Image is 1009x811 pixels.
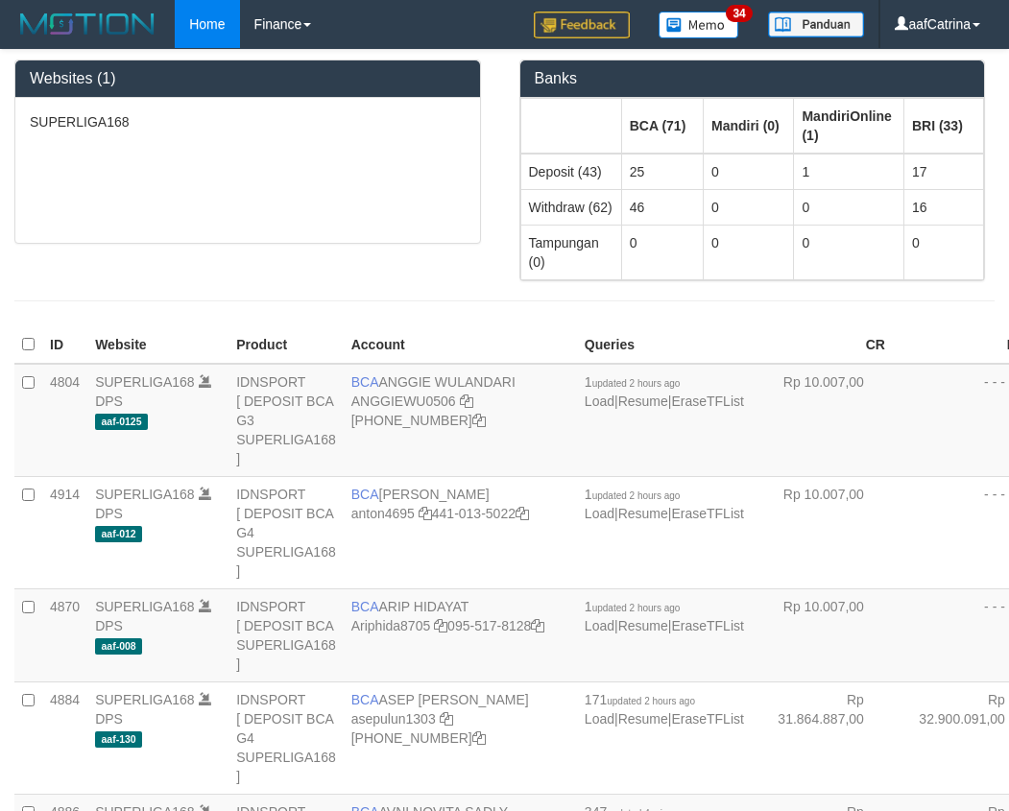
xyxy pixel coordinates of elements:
[607,696,695,706] span: updated 2 hours ago
[794,154,903,190] td: 1
[621,154,703,190] td: 25
[14,10,160,38] img: MOTION_logo.png
[351,711,436,727] a: asepulun1303
[794,98,903,154] th: Group: activate to sort column ascending
[585,618,614,633] a: Load
[95,638,142,655] span: aaf-008
[95,692,195,707] a: SUPERLIGA168
[903,189,983,225] td: 16
[472,730,486,746] a: Copy 4062281875 to clipboard
[659,12,739,38] img: Button%20Memo.svg
[351,394,456,409] a: ANGGIEWU0506
[621,98,703,154] th: Group: activate to sort column ascending
[726,5,752,22] span: 34
[585,692,695,707] span: 171
[42,476,87,588] td: 4914
[621,189,703,225] td: 46
[228,681,344,794] td: IDNSPORT [ DEPOSIT BCA G4 SUPERLIGA168 ]
[95,374,195,390] a: SUPERLIGA168
[531,618,544,633] a: Copy 0955178128 to clipboard
[42,588,87,681] td: 4870
[671,394,743,409] a: EraseTFList
[228,588,344,681] td: IDNSPORT [ DEPOSIT BCA SUPERLIGA168 ]
[351,692,379,707] span: BCA
[585,394,614,409] a: Load
[585,487,681,502] span: 1
[472,413,486,428] a: Copy 4062213373 to clipboard
[752,326,893,364] th: CR
[87,364,228,477] td: DPS
[30,112,466,131] p: SUPERLIGA168
[520,225,621,279] td: Tampungan (0)
[585,599,681,614] span: 1
[618,618,668,633] a: Resume
[585,487,744,521] span: | |
[703,154,793,190] td: 0
[228,476,344,588] td: IDNSPORT [ DEPOSIT BCA G4 SUPERLIGA168 ]
[618,506,668,521] a: Resume
[703,225,793,279] td: 0
[520,98,621,154] th: Group: activate to sort column ascending
[768,12,864,37] img: panduan.png
[794,189,903,225] td: 0
[618,394,668,409] a: Resume
[351,618,431,633] a: Ariphida8705
[592,378,681,389] span: updated 2 hours ago
[95,487,195,502] a: SUPERLIGA168
[87,476,228,588] td: DPS
[752,476,893,588] td: Rp 10.007,00
[671,618,743,633] a: EraseTFList
[460,394,473,409] a: Copy ANGGIEWU0506 to clipboard
[42,681,87,794] td: 4884
[351,599,379,614] span: BCA
[351,506,415,521] a: anton4695
[87,588,228,681] td: DPS
[585,599,744,633] span: | |
[95,731,142,748] span: aaf-130
[351,374,379,390] span: BCA
[228,326,344,364] th: Product
[344,681,577,794] td: ASEP [PERSON_NAME] [PHONE_NUMBER]
[903,225,983,279] td: 0
[42,326,87,364] th: ID
[440,711,453,727] a: Copy asepulun1303 to clipboard
[344,476,577,588] td: [PERSON_NAME] 441-013-5022
[585,374,744,409] span: | |
[42,364,87,477] td: 4804
[671,506,743,521] a: EraseTFList
[592,603,681,613] span: updated 2 hours ago
[703,189,793,225] td: 0
[520,154,621,190] td: Deposit (43)
[794,225,903,279] td: 0
[228,364,344,477] td: IDNSPORT [ DEPOSIT BCA G3 SUPERLIGA168 ]
[621,225,703,279] td: 0
[618,711,668,727] a: Resume
[534,12,630,38] img: Feedback.jpg
[903,98,983,154] th: Group: activate to sort column ascending
[585,692,744,727] span: | |
[585,374,681,390] span: 1
[344,588,577,681] td: ARIP HIDAYAT 095-517-8128
[419,506,432,521] a: Copy anton4695 to clipboard
[752,364,893,477] td: Rp 10.007,00
[87,326,228,364] th: Website
[585,711,614,727] a: Load
[592,490,681,501] span: updated 2 hours ago
[516,506,529,521] a: Copy 4410135022 to clipboard
[535,70,971,87] h3: Banks
[351,487,379,502] span: BCA
[95,414,148,430] span: aaf-0125
[752,588,893,681] td: Rp 10.007,00
[520,189,621,225] td: Withdraw (62)
[903,154,983,190] td: 17
[87,681,228,794] td: DPS
[434,618,447,633] a: Copy Ariphida8705 to clipboard
[585,506,614,521] a: Load
[671,711,743,727] a: EraseTFList
[30,70,466,87] h3: Websites (1)
[95,526,142,542] span: aaf-012
[344,326,577,364] th: Account
[95,599,195,614] a: SUPERLIGA168
[703,98,793,154] th: Group: activate to sort column ascending
[344,364,577,477] td: ANGGIE WULANDARI [PHONE_NUMBER]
